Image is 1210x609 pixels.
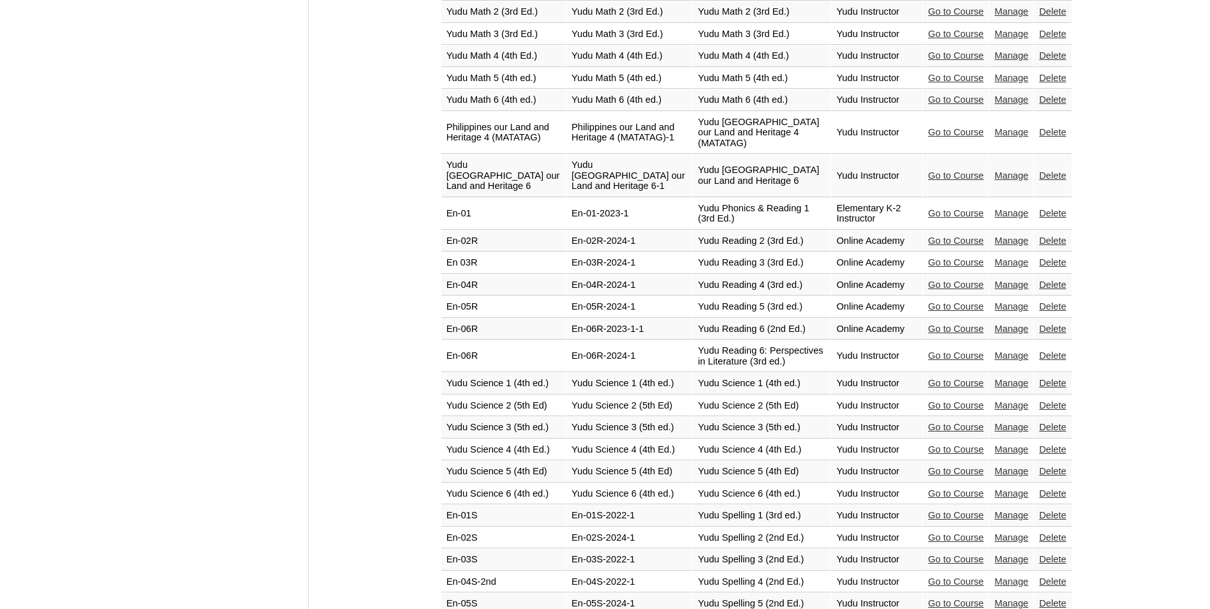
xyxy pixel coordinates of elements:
[1039,400,1066,410] a: Delete
[1039,6,1066,17] a: Delete
[566,89,692,111] td: Yudu Math 6 (4th ed.)
[441,417,566,439] td: Yudu Science 3 (5th ed.)
[928,280,984,290] a: Go to Course
[1039,488,1066,499] a: Delete
[831,340,922,372] td: Yudu Instructor
[831,274,922,296] td: Online Academy
[994,598,1028,608] a: Manage
[441,461,566,483] td: Yudu Science 5 (4th Ed)
[566,154,692,197] td: Yudu [GEOGRAPHIC_DATA] our Land and Heritage 6-1
[928,257,984,267] a: Go to Course
[693,274,830,296] td: Yudu Reading 4 (3rd ed.)
[693,89,830,111] td: Yudu Math 6 (4th ed.)
[441,154,566,197] td: Yudu [GEOGRAPHIC_DATA] our Land and Heritage 6
[441,340,566,372] td: En-06R
[928,73,984,83] a: Go to Course
[566,527,692,549] td: En-02S-2024-1
[566,296,692,318] td: En-05R-2024-1
[994,170,1028,181] a: Manage
[994,350,1028,361] a: Manage
[1039,257,1066,267] a: Delete
[693,395,830,417] td: Yudu Science 2 (5th Ed)
[928,301,984,312] a: Go to Course
[693,439,830,461] td: Yudu Science 4 (4th Ed.)
[831,68,922,89] td: Yudu Instructor
[831,439,922,461] td: Yudu Instructor
[1039,576,1066,587] a: Delete
[441,45,566,67] td: Yudu Math 4 (4th Ed.)
[566,395,692,417] td: Yudu Science 2 (5th Ed)
[1039,29,1066,39] a: Delete
[831,395,922,417] td: Yudu Instructor
[566,319,692,340] td: En-06R-2023-1-1
[693,198,830,230] td: Yudu Phonics & Reading 1 (3rd Ed.)
[1039,324,1066,334] a: Delete
[441,24,566,45] td: Yudu Math 3 (3rd Ed.)
[994,444,1028,455] a: Manage
[1039,73,1066,83] a: Delete
[1039,554,1066,564] a: Delete
[441,198,566,230] td: En-01
[994,576,1028,587] a: Manage
[994,488,1028,499] a: Manage
[994,532,1028,543] a: Manage
[566,230,692,252] td: En-02R-2024-1
[566,1,692,23] td: Yudu Math 2 (3rd Ed.)
[994,29,1028,39] a: Manage
[831,89,922,111] td: Yudu Instructor
[1039,466,1066,476] a: Delete
[566,417,692,439] td: Yudu Science 3 (5th ed.)
[928,94,984,105] a: Go to Course
[994,94,1028,105] a: Manage
[693,230,830,252] td: Yudu Reading 2 (3rd Ed.)
[693,527,830,549] td: Yudu Spelling 2 (2nd Ed.)
[441,395,566,417] td: Yudu Science 2 (5th Ed)
[566,505,692,527] td: En-01S-2022-1
[566,45,692,67] td: Yudu Math 4 (4th Ed.)
[693,68,830,89] td: Yudu Math 5 (4th ed.)
[566,461,692,483] td: Yudu Science 5 (4th Ed)
[928,170,984,181] a: Go to Course
[1039,127,1066,137] a: Delete
[1039,280,1066,290] a: Delete
[928,510,984,520] a: Go to Course
[441,527,566,549] td: En-02S
[994,236,1028,246] a: Manage
[1039,598,1066,608] a: Delete
[566,198,692,230] td: En-01-2023-1
[928,127,984,137] a: Go to Course
[831,154,922,197] td: Yudu Instructor
[994,510,1028,520] a: Manage
[994,73,1028,83] a: Manage
[441,319,566,340] td: En-06R
[693,24,830,45] td: Yudu Math 3 (3rd Ed.)
[831,417,922,439] td: Yudu Instructor
[928,236,984,246] a: Go to Course
[928,444,984,455] a: Go to Course
[928,400,984,410] a: Go to Course
[566,274,692,296] td: En-04R-2024-1
[1039,444,1066,455] a: Delete
[566,340,692,372] td: En-06R-2024-1
[928,422,984,432] a: Go to Course
[693,154,830,197] td: Yudu [GEOGRAPHIC_DATA] our Land and Heritage 6
[693,373,830,395] td: Yudu Science 1 (4th ed.)
[441,296,566,318] td: En-05R
[441,549,566,571] td: En-03S
[928,554,984,564] a: Go to Course
[928,29,984,39] a: Go to Course
[831,230,922,252] td: Online Academy
[928,50,984,61] a: Go to Course
[693,461,830,483] td: Yudu Science 5 (4th Ed)
[1039,532,1066,543] a: Delete
[928,350,984,361] a: Go to Course
[831,296,922,318] td: Online Academy
[441,68,566,89] td: Yudu Math 5 (4th ed.)
[441,373,566,395] td: Yudu Science 1 (4th ed.)
[441,439,566,461] td: Yudu Science 4 (4th Ed.)
[441,112,566,154] td: Philippines our Land and Heritage 4 (MATATAG)
[441,274,566,296] td: En-04R
[693,45,830,67] td: Yudu Math 4 (4th Ed.)
[994,6,1028,17] a: Manage
[831,45,922,67] td: Yudu Instructor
